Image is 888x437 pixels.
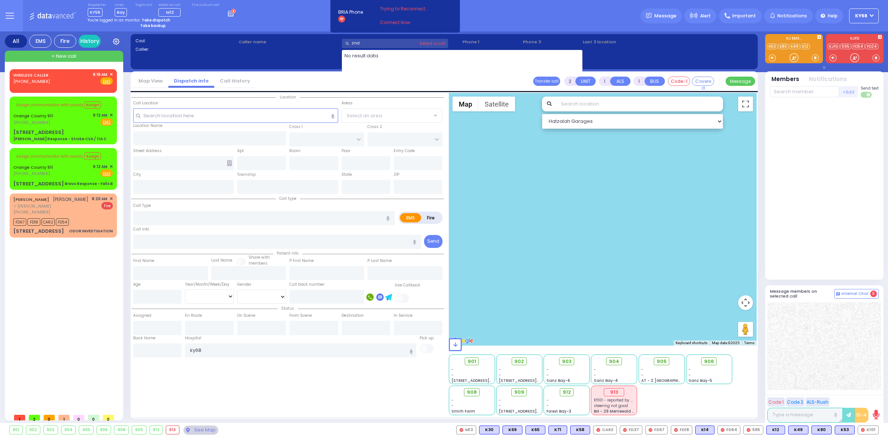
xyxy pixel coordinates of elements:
[192,3,219,7] label: Fire units on call
[836,292,840,296] img: comment-alt.png
[562,358,572,365] span: 903
[133,282,141,288] label: Age
[103,79,111,84] u: EMS
[394,313,413,319] label: In Service
[342,52,584,71] div: No result data.
[342,100,353,106] label: Areas
[185,343,416,357] input: Search hospital
[840,44,851,49] a: 595
[93,112,107,118] span: 9:12 AM
[583,39,667,45] label: Last 3 location
[133,77,168,84] a: Map View
[92,196,107,202] span: 8:20 AM
[570,426,590,434] div: BLS
[479,426,499,434] div: K30
[84,101,101,109] button: Assign
[380,6,438,12] span: Trying to Reconnect...
[13,218,26,226] span: FD67
[548,426,567,434] div: K71
[596,428,600,432] img: red-radio-icon.svg
[451,397,454,403] span: -
[26,426,40,434] div: 902
[743,426,763,434] div: 595
[479,426,499,434] div: BLS
[110,164,113,170] span: ✕
[594,378,618,383] span: Sanz Bay-4
[594,403,628,409] span: steering not good
[870,290,877,297] span: 0
[738,295,753,310] button: Map camera controls
[132,426,146,434] div: 909
[604,388,624,396] div: 913
[556,97,723,111] input: Search location
[93,72,107,77] span: 9:16 AM
[546,397,549,403] span: -
[13,196,49,202] a: [PERSON_NAME]
[499,378,569,383] span: [STREET_ADDRESS][PERSON_NAME]
[717,426,740,434] div: FD54
[467,389,477,396] span: 908
[594,409,635,414] span: BG - 29 Merriewold S.
[641,378,696,383] span: AT - 2 [GEOGRAPHIC_DATA]
[237,313,255,319] label: On Scene
[135,46,236,53] label: Caller:
[747,428,750,432] img: red-radio-icon.svg
[765,37,823,42] label: KJ EMS...
[289,148,300,154] label: Room
[499,409,569,414] span: [STREET_ADDRESS][PERSON_NAME]
[738,322,753,337] button: Drag Pegman onto the map to open Street View
[828,13,838,19] span: Help
[645,426,668,434] div: FD67
[499,403,501,409] span: -
[342,148,350,154] label: Floor
[834,289,879,299] button: Internal Chat 0
[451,378,521,383] span: [STREET_ADDRESS][PERSON_NAME]
[289,282,324,288] label: Call back number
[88,415,99,420] span: 0
[548,426,567,434] div: BLS
[424,235,443,248] button: Send
[133,258,154,264] label: First Name
[133,123,162,129] label: Location Name
[13,228,64,235] div: [STREET_ADDRESS]
[525,426,545,434] div: BLS
[546,367,549,372] span: -
[700,13,711,19] span: Alert
[849,9,879,23] button: ky68
[828,44,840,49] a: KJFD
[338,9,363,16] span: BRIA Phone
[654,12,676,20] span: Message
[29,35,51,48] div: EMS
[695,426,714,434] div: BLS
[44,426,58,434] div: 903
[249,260,268,266] span: members
[289,258,314,264] label: P First Name
[525,426,545,434] div: K65
[150,426,163,434] div: 912
[13,203,88,209] span: ר' [PERSON_NAME]
[13,72,48,78] a: WIRELESS CALLER
[809,75,847,84] button: Notifications
[367,258,392,264] label: P Last Name
[732,13,756,19] span: Important
[546,403,549,409] span: -
[185,282,234,288] div: Year/Month/Week/Day
[523,39,581,45] span: Phone 3
[623,428,627,432] img: red-radio-icon.svg
[689,367,691,372] span: -
[861,85,879,91] span: Send text
[289,313,312,319] label: From Scene
[13,113,53,119] a: Orange County 911
[533,77,560,86] button: Transfer call
[767,44,777,49] a: K53
[704,358,714,365] span: 906
[115,8,127,17] span: Bay
[420,335,434,341] label: Pick up
[620,426,642,434] div: FD37
[110,71,113,78] span: ✕
[115,3,127,7] label: Lines
[499,397,501,403] span: -
[133,148,162,154] label: Street Address
[460,428,463,432] img: red-radio-icon.svg
[811,426,832,434] div: K80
